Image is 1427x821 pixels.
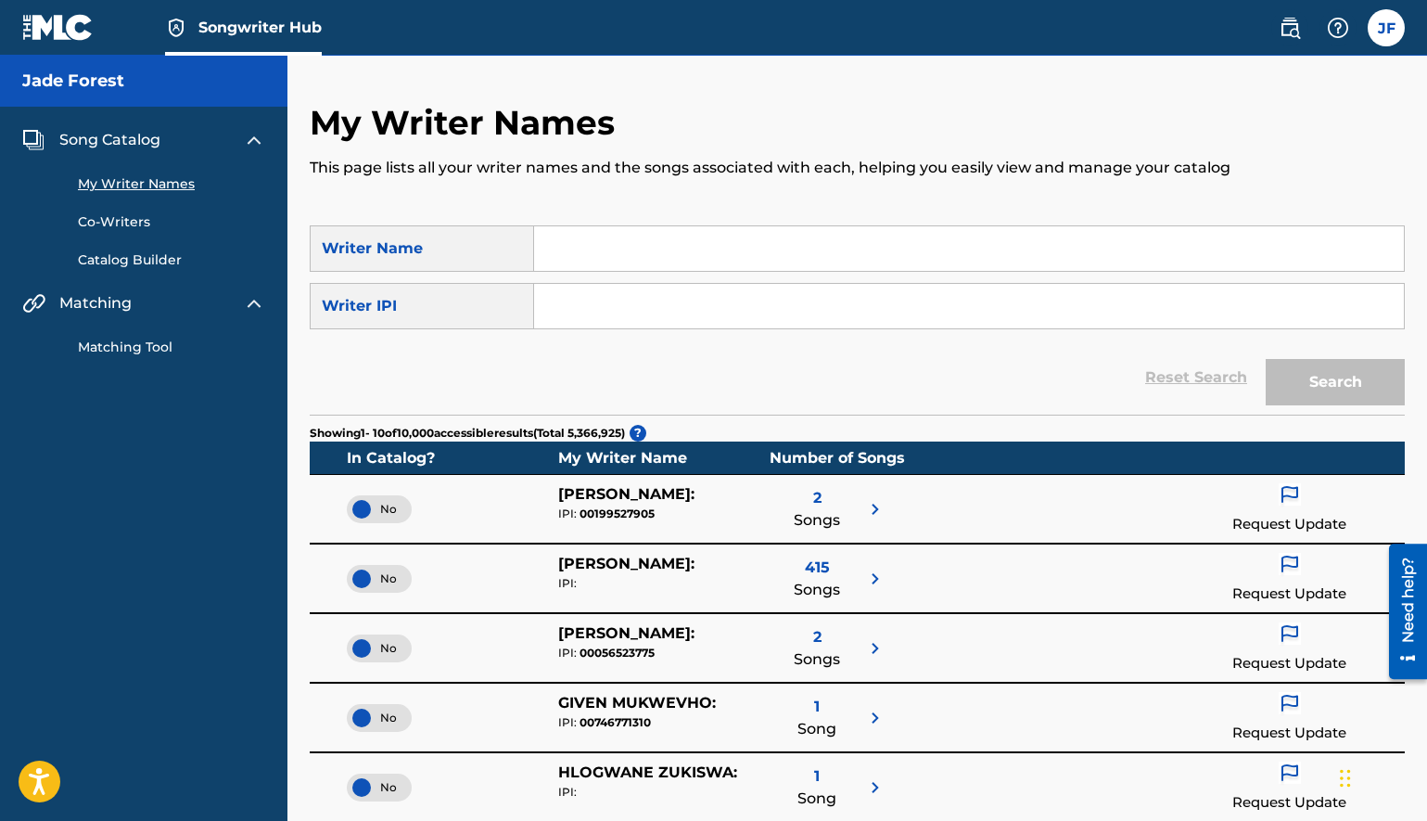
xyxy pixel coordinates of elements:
[1232,723,1346,744] p: Request Update
[310,225,1405,415] form: Search Form
[794,509,840,532] span: Songs
[558,624,694,642] span: [PERSON_NAME] :
[558,485,694,503] span: [PERSON_NAME] :
[864,637,886,660] img: right chevron icon
[59,129,160,151] span: Song Catalog
[78,250,265,270] a: Catalog Builder
[1279,17,1301,39] img: search
[1232,514,1346,535] p: Request Update
[165,17,187,39] img: Top Rightsholder
[770,447,886,469] div: Number of Songs
[797,718,836,740] span: Song
[558,763,737,781] span: HLOGWANE ZUKISWA :
[78,174,265,194] a: My Writer Names
[1327,17,1349,39] img: help
[794,648,840,671] span: Songs
[1271,9,1308,46] a: Public Search
[558,694,716,712] span: GIVEN MUKWEVHO :
[797,788,836,810] span: Song
[362,571,397,587] span: No
[558,785,577,799] span: IPI:
[243,129,265,151] img: expand
[310,157,1405,179] p: This page lists all your writer names and the songs associated with each, helping you easily view...
[558,646,577,660] span: IPI:
[558,447,770,469] div: My Writer Name
[22,129,45,151] img: Song Catalog
[1279,692,1301,716] img: flag icon
[310,102,624,144] h2: My Writer Names
[1368,9,1405,46] div: User Menu
[558,714,770,731] div: 00746771310
[558,715,577,729] span: IPI:
[805,557,830,579] span: 415
[243,292,265,314] img: expand
[1232,653,1346,674] p: Request Update
[22,14,94,41] img: MLC Logo
[59,292,132,314] span: Matching
[558,506,770,522] div: 00199527905
[78,212,265,232] a: Co-Writers
[1375,537,1427,686] iframe: Resource Center
[362,779,397,796] span: No
[362,640,397,657] span: No
[864,707,886,729] img: right chevron icon
[362,501,397,518] span: No
[1279,762,1301,786] img: flag icon
[78,338,265,357] a: Matching Tool
[794,579,840,601] span: Songs
[1232,584,1346,605] p: Request Update
[310,425,625,442] p: Showing 1 - 10 of 10,000 accessible results (Total 5,366,925 )
[814,696,820,718] span: 1
[558,576,577,590] span: IPI:
[22,129,160,151] a: Song CatalogSong Catalog
[362,710,397,726] span: No
[630,425,646,442] span: ?
[1232,792,1346,814] p: Request Update
[1279,553,1301,577] img: flag icon
[22,71,124,92] h5: Jade Forest
[1319,9,1357,46] div: Help
[558,645,770,661] div: 00056523775
[558,555,694,572] span: [PERSON_NAME] :
[1279,622,1301,647] img: flag icon
[864,568,886,590] img: right chevron icon
[813,487,822,509] span: 2
[1340,750,1351,806] div: Drag
[814,765,820,788] span: 1
[558,507,577,520] span: IPI:
[22,292,45,314] img: Matching
[1334,732,1427,821] iframe: Chat Widget
[347,447,558,469] div: In Catalog?
[864,776,886,799] img: right chevron icon
[1279,483,1301,507] img: flag icon
[198,17,322,38] span: Songwriter Hub
[813,626,822,648] span: 2
[864,498,886,520] img: right chevron icon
